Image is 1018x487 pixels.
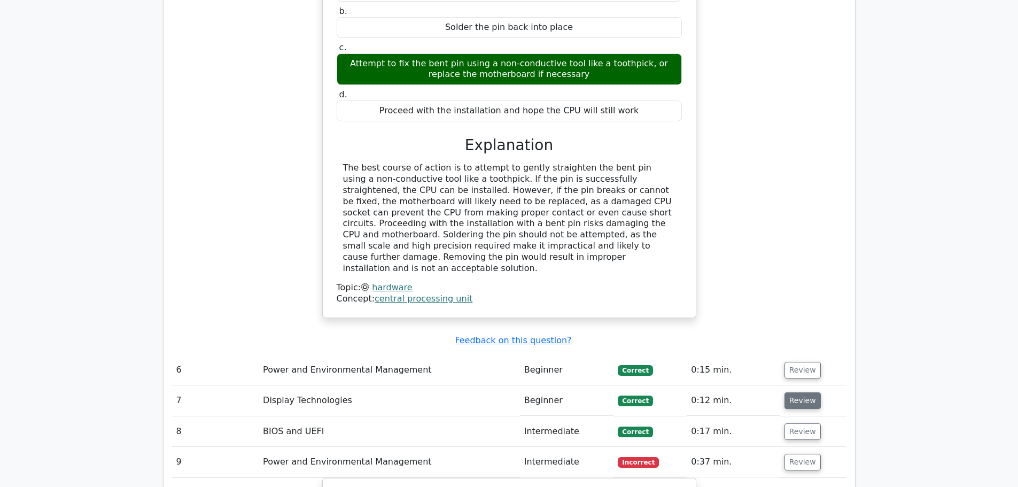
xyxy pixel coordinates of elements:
[455,335,571,345] a: Feedback on this question?
[259,385,520,416] td: Display Technologies
[618,427,652,437] span: Correct
[784,362,821,378] button: Review
[687,355,780,385] td: 0:15 min.
[618,365,652,376] span: Correct
[618,457,659,468] span: Incorrect
[259,447,520,477] td: Power and Environmental Management
[337,53,682,86] div: Attempt to fix the bent pin using a non-conductive tool like a toothpick, or replace the motherbo...
[784,454,821,470] button: Review
[618,396,652,406] span: Correct
[339,42,347,52] span: c.
[172,447,259,477] td: 9
[337,17,682,38] div: Solder the pin back into place
[337,282,682,293] div: Topic:
[520,385,614,416] td: Beginner
[343,163,675,274] div: The best course of action is to attempt to gently straighten the bent pin using a non-conductive ...
[259,416,520,447] td: BIOS and UEFI
[172,355,259,385] td: 6
[687,416,780,447] td: 0:17 min.
[339,6,347,16] span: b.
[784,392,821,409] button: Review
[784,423,821,440] button: Review
[375,293,472,304] a: central processing unit
[172,385,259,416] td: 7
[343,136,675,154] h3: Explanation
[687,385,780,416] td: 0:12 min.
[520,416,614,447] td: Intermediate
[172,416,259,447] td: 8
[520,355,614,385] td: Beginner
[337,101,682,121] div: Proceed with the installation and hope the CPU will still work
[372,282,412,292] a: hardware
[259,355,520,385] td: Power and Environmental Management
[339,89,347,99] span: d.
[687,447,780,477] td: 0:37 min.
[520,447,614,477] td: Intermediate
[337,293,682,305] div: Concept:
